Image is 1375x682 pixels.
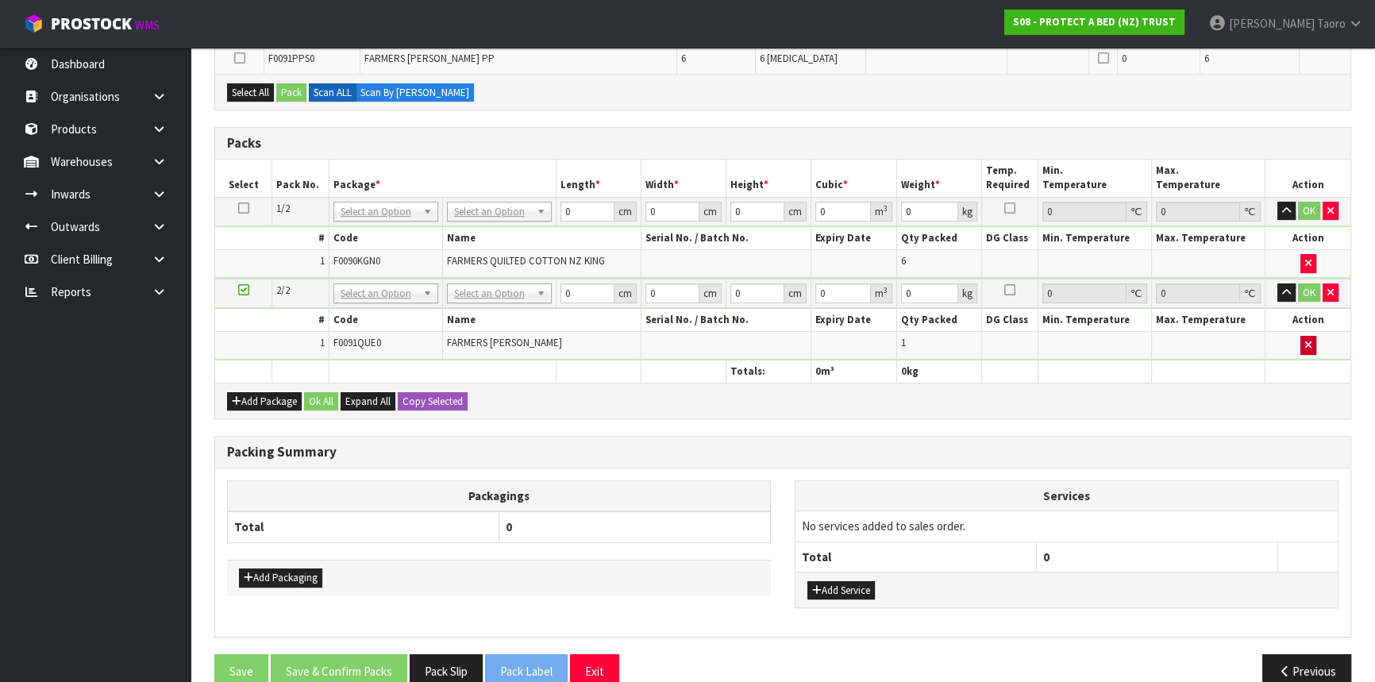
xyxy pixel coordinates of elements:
th: DG Class [981,309,1038,332]
span: 1 [320,254,325,268]
th: Expiry Date [811,227,896,250]
div: m [871,202,892,222]
span: 0 [901,364,907,378]
th: Total [795,541,1037,572]
th: Min. Temperature [1038,160,1152,197]
span: FARMERS QUILTED COTTON NZ KING [447,254,605,268]
th: Code [329,309,442,332]
span: 6 [MEDICAL_DATA] [760,52,838,65]
th: Temp. Required [981,160,1038,197]
th: Totals: [726,360,811,383]
span: Select an Option [341,202,417,222]
div: cm [699,283,722,303]
span: F0091PPS0 [268,52,314,65]
th: Min. Temperature [1038,227,1152,250]
button: Ok All [304,392,338,411]
th: Name [442,309,641,332]
th: Packagings [228,480,771,511]
span: Select an Option [454,202,530,222]
th: Pack No. [272,160,329,197]
span: 1 [901,336,906,349]
span: 0 [506,519,512,534]
th: Width [641,160,726,197]
span: 6 [681,52,686,65]
th: Length [556,160,641,197]
th: Select [215,160,272,197]
button: Pack [276,83,306,102]
button: OK [1298,283,1320,302]
span: 6 [901,254,906,268]
small: WMS [135,17,160,33]
strong: S08 - PROTECT A BED (NZ) TRUST [1013,15,1176,29]
label: Scan By [PERSON_NAME] [356,83,474,102]
div: ℃ [1240,283,1261,303]
div: ℃ [1127,202,1147,222]
span: 6 [1204,52,1209,65]
th: Cubic [811,160,896,197]
div: cm [614,283,637,303]
h3: Packing Summary [227,445,1338,460]
span: [PERSON_NAME] [1229,16,1315,31]
button: Add Service [807,581,875,600]
th: Code [329,227,442,250]
th: m³ [811,360,896,383]
th: Weight [896,160,981,197]
button: Expand All [341,392,395,411]
th: Action [1265,309,1350,332]
div: ℃ [1240,202,1261,222]
span: Expand All [345,395,391,408]
th: Expiry Date [811,309,896,332]
span: Select an Option [454,284,530,303]
sup: 3 [884,285,888,295]
button: Add Package [227,392,302,411]
div: cm [784,202,807,222]
a: S08 - PROTECT A BED (NZ) TRUST [1004,10,1184,35]
span: ProStock [51,13,132,34]
span: Taoro [1317,16,1346,31]
span: 2/2 [276,283,290,297]
th: # [215,227,329,250]
th: Action [1265,160,1350,197]
th: Name [442,227,641,250]
span: 1 [320,336,325,349]
span: Select an Option [341,284,417,303]
span: F0091QUE0 [333,336,381,349]
th: Max. Temperature [1152,309,1265,332]
th: Min. Temperature [1038,309,1152,332]
th: Height [726,160,811,197]
sup: 3 [884,203,888,214]
th: Services [795,481,1338,511]
th: Package [329,160,556,197]
th: # [215,309,329,332]
th: kg [896,360,981,383]
span: FARMERS [PERSON_NAME] PP [364,52,495,65]
td: No services added to sales order. [795,511,1338,541]
th: Serial No. / Batch No. [641,227,811,250]
th: Max. Temperature [1152,227,1265,250]
th: Qty Packed [896,227,981,250]
div: kg [958,283,977,303]
th: Qty Packed [896,309,981,332]
img: cube-alt.png [24,13,44,33]
span: F0090KGN0 [333,254,380,268]
th: Action [1265,227,1350,250]
th: Max. Temperature [1152,160,1265,197]
div: cm [614,202,637,222]
div: cm [784,283,807,303]
span: FARMERS [PERSON_NAME] [447,336,562,349]
button: OK [1298,202,1320,221]
span: 0 [1122,52,1127,65]
div: cm [699,202,722,222]
button: Select All [227,83,274,102]
button: Add Packaging [239,568,322,588]
th: Serial No. / Batch No. [641,309,811,332]
label: Scan ALL [309,83,356,102]
div: kg [958,202,977,222]
th: DG Class [981,227,1038,250]
th: Total [228,511,499,542]
div: ℃ [1127,283,1147,303]
button: Copy Selected [398,392,468,411]
span: 0 [815,364,821,378]
h3: Packs [227,136,1338,151]
span: 0 [1043,549,1050,564]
